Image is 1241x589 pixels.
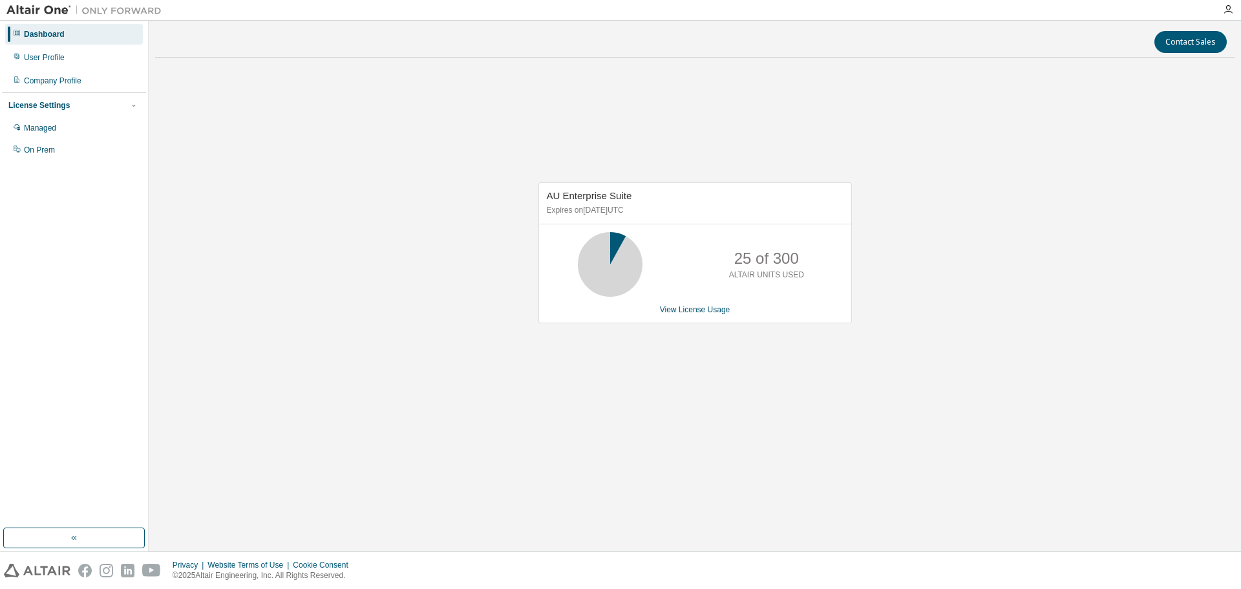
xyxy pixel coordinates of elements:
[729,270,804,281] p: ALTAIR UNITS USED
[293,560,355,570] div: Cookie Consent
[207,560,293,570] div: Website Terms of Use
[121,564,134,577] img: linkedin.svg
[24,76,81,86] div: Company Profile
[142,564,161,577] img: youtube.svg
[24,52,65,63] div: User Profile
[4,564,70,577] img: altair_logo.svg
[547,190,632,201] span: AU Enterprise Suite
[547,205,840,216] p: Expires on [DATE] UTC
[173,570,356,581] p: © 2025 Altair Engineering, Inc. All Rights Reserved.
[173,560,207,570] div: Privacy
[734,248,799,270] p: 25 of 300
[6,4,168,17] img: Altair One
[100,564,113,577] img: instagram.svg
[660,305,730,314] a: View License Usage
[24,123,56,133] div: Managed
[78,564,92,577] img: facebook.svg
[24,29,65,39] div: Dashboard
[24,145,55,155] div: On Prem
[8,100,70,111] div: License Settings
[1154,31,1227,53] button: Contact Sales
